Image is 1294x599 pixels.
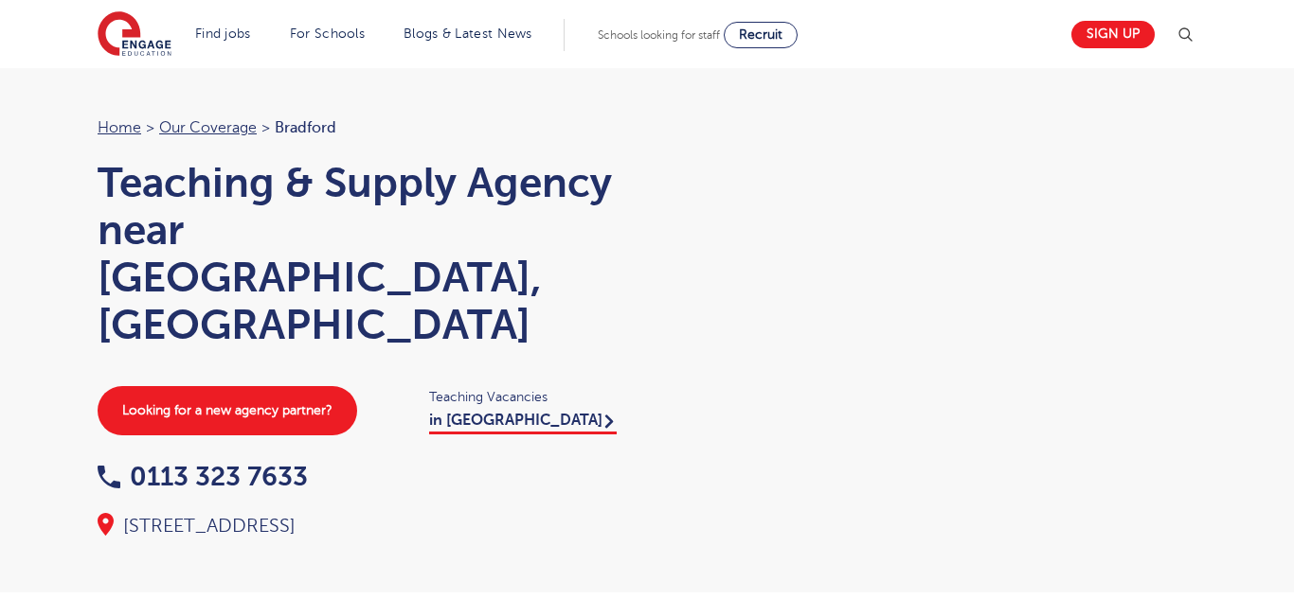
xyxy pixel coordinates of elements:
span: Recruit [739,27,782,42]
span: Schools looking for staff [598,28,720,42]
a: 0113 323 7633 [98,462,308,491]
nav: breadcrumb [98,115,628,140]
img: Engage Education [98,11,171,59]
a: Sign up [1071,21,1155,48]
span: Teaching Vacancies [429,386,628,408]
a: Looking for a new agency partner? [98,386,357,435]
a: Our coverage [159,119,257,136]
span: > [261,119,270,136]
a: For Schools [290,26,365,41]
a: Recruit [724,22,798,48]
div: [STREET_ADDRESS] [98,513,628,539]
span: > [146,119,154,136]
h1: Teaching & Supply Agency near [GEOGRAPHIC_DATA], [GEOGRAPHIC_DATA] [98,159,628,348]
a: Blogs & Latest News [404,26,532,41]
a: Home [98,119,141,136]
a: Find jobs [195,26,251,41]
span: Bradford [275,119,336,136]
a: in [GEOGRAPHIC_DATA] [429,412,617,434]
